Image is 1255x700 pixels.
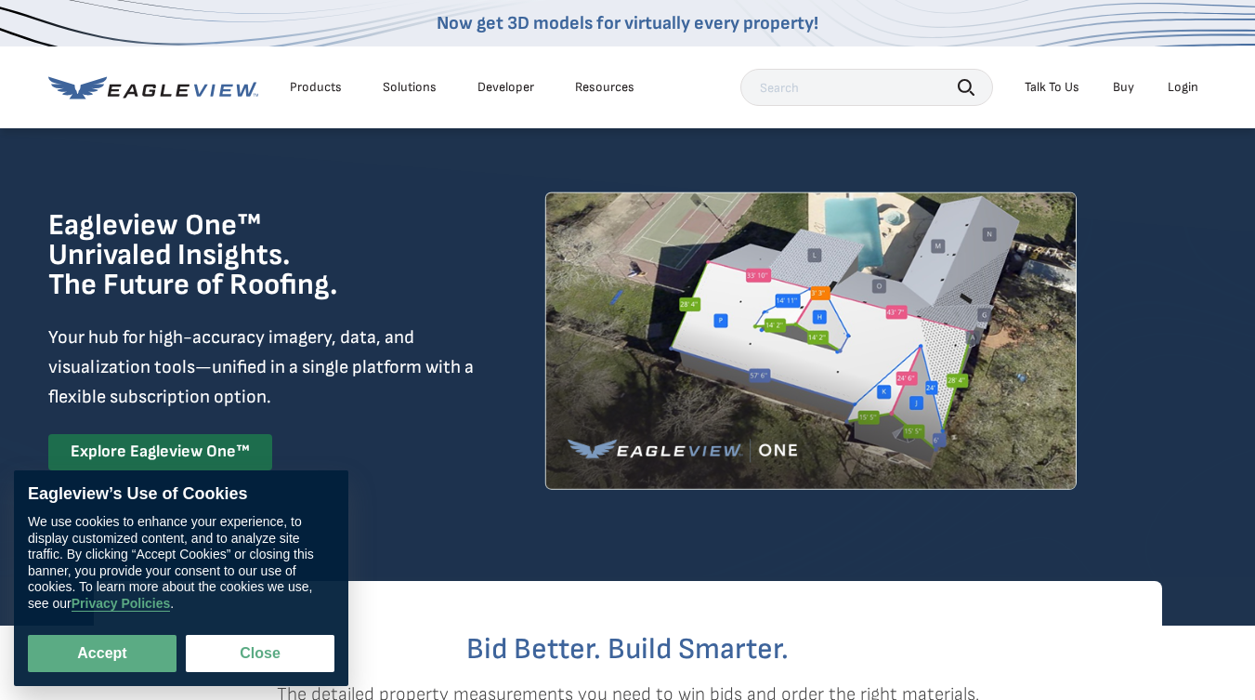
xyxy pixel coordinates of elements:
[1168,79,1198,96] div: Login
[72,596,171,612] a: Privacy Policies
[383,79,437,96] div: Solutions
[1025,79,1079,96] div: Talk To Us
[48,323,477,412] p: Your hub for high-accuracy imagery, data, and visualization tools—unified in a single platform wi...
[28,635,176,672] button: Accept
[48,434,272,470] a: Explore Eagleview One™
[477,79,534,96] a: Developer
[48,211,432,300] h1: Eagleview One™ Unrivaled Insights. The Future of Roofing.
[186,635,334,672] button: Close
[94,635,1162,665] h2: Bid Better. Build Smarter.
[575,79,634,96] div: Resources
[290,79,342,96] div: Products
[740,69,993,106] input: Search
[28,514,334,612] div: We use cookies to enhance your experience, to display customized content, and to analyze site tra...
[1113,79,1134,96] a: Buy
[28,484,334,505] div: Eagleview’s Use of Cookies
[437,12,818,34] a: Now get 3D models for virtually every property!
